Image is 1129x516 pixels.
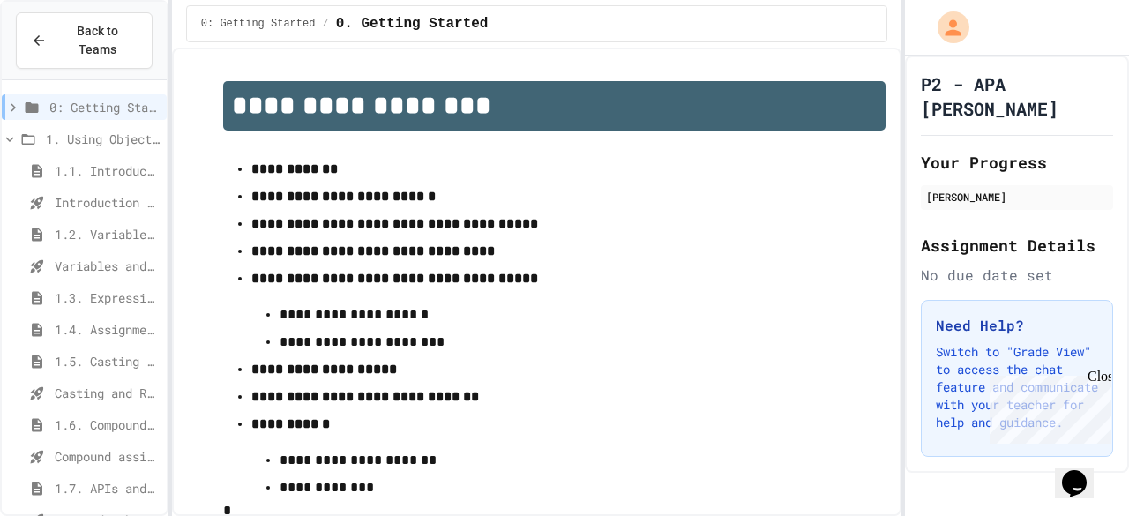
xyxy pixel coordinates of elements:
[919,7,974,48] div: My Account
[921,150,1113,175] h2: Your Progress
[55,415,160,434] span: 1.6. Compound Assignment Operators
[55,479,160,497] span: 1.7. APIs and Libraries
[336,13,489,34] span: 0. Getting Started
[55,161,160,180] span: 1.1. Introduction to Algorithms, Programming, and Compilers
[201,17,316,31] span: 0: Getting Started
[55,193,160,212] span: Introduction to Algorithms, Programming, and Compilers
[55,384,160,402] span: Casting and Ranges of variables - Quiz
[55,288,160,307] span: 1.3. Expressions and Output [New]
[57,22,138,59] span: Back to Teams
[921,233,1113,258] h2: Assignment Details
[16,12,153,69] button: Back to Teams
[55,257,160,275] span: Variables and Data Types - Quiz
[921,265,1113,286] div: No due date set
[46,130,160,148] span: 1. Using Objects and Methods
[49,98,160,116] span: 0: Getting Started
[55,352,160,370] span: 1.5. Casting and Ranges of Values
[921,71,1113,121] h1: P2 - APA [PERSON_NAME]
[322,17,328,31] span: /
[1055,445,1111,498] iframe: chat widget
[55,447,160,466] span: Compound assignment operators - Quiz
[983,369,1111,444] iframe: chat widget
[936,315,1098,336] h3: Need Help?
[55,320,160,339] span: 1.4. Assignment and Input
[936,343,1098,431] p: Switch to "Grade View" to access the chat feature and communicate with your teacher for help and ...
[55,225,160,243] span: 1.2. Variables and Data Types
[7,7,122,112] div: Chat with us now!Close
[926,189,1108,205] div: [PERSON_NAME]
